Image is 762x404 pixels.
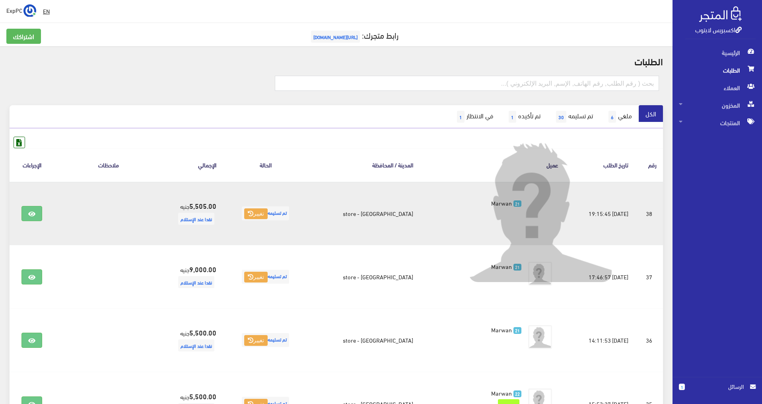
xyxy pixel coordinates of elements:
td: [DATE] 14:11:53 [565,308,635,372]
td: [GEOGRAPHIC_DATA] - store [309,308,420,372]
strong: 9,000.00 [189,264,216,274]
span: تم تسليمه [242,270,289,284]
span: 30 [556,111,566,123]
a: 1 الرسائل [679,382,756,399]
input: بحث ( رقم الطلب, رقم الهاتف, الإسم, البريد اﻹلكتروني )... [275,76,659,91]
a: رابط متجرك:[URL][DOMAIN_NAME] [309,27,398,42]
span: 1 [679,384,685,390]
span: المخزون [679,96,756,114]
span: 1 [509,111,516,123]
a: المخزون [673,96,762,114]
th: اﻹجمالي [163,148,223,181]
iframe: Drift Widget Chat Controller [10,349,40,380]
a: المنتجات [673,114,762,131]
a: 21 Marwan [432,325,521,334]
img: ... [23,4,36,17]
a: 21 Marwan [432,262,521,271]
span: العملاء [679,79,756,96]
span: نقدا عند الإستلام [178,213,214,225]
th: ملاحظات [54,148,163,181]
span: Marwan [491,324,512,335]
th: الحالة [223,148,309,181]
img: avatar.png [528,325,552,349]
td: [GEOGRAPHIC_DATA] - store [309,245,420,308]
a: في الانتظار1 [448,105,500,128]
a: EN [40,4,53,18]
span: 6 [608,111,616,123]
span: الطلبات [679,61,756,79]
td: جنيه [163,245,223,308]
strong: 5,505.00 [189,200,216,211]
button: تغيير [244,272,268,283]
a: الكل [639,105,663,122]
strong: 5,500.00 [189,327,216,337]
button: تغيير [244,208,268,220]
td: جنيه [163,182,223,245]
a: العملاء [673,79,762,96]
img: . [699,6,742,22]
a: الرئيسية [673,44,762,61]
a: الطلبات [673,61,762,79]
h2: الطلبات [10,56,663,66]
a: 21 Marwan [432,198,521,207]
th: المدينة / المحافظة [309,148,420,181]
a: اشتراكك [6,29,41,44]
span: تم تسليمه [242,333,289,347]
span: 21 [513,327,522,334]
span: الرئيسية [679,44,756,61]
th: الإجراءات [10,148,54,181]
span: نقدا عند الإستلام [178,276,214,288]
span: Marwan [491,387,512,398]
span: تم تسليمه [242,206,289,220]
td: 37 [635,245,663,308]
a: اكسبريس لابتوب [695,24,742,35]
td: جنيه [163,308,223,372]
strong: 5,500.00 [189,391,216,401]
td: [GEOGRAPHIC_DATA] - store [309,182,420,245]
th: عميل [420,148,564,181]
td: 38 [635,182,663,245]
a: 22 Marwan [432,388,521,397]
u: EN [43,6,50,16]
span: الرسائل [691,382,744,391]
span: 1 [457,111,465,123]
span: نقدا عند الإستلام [178,339,214,351]
a: ... ExpPC [6,4,36,17]
span: 22 [513,390,522,397]
a: تم تسليمه30 [547,105,600,128]
span: المنتجات [679,114,756,131]
img: avatar.png [468,139,612,282]
span: ExpPC [6,5,22,15]
a: ملغي6 [600,105,639,128]
button: تغيير [244,335,268,346]
td: 36 [635,308,663,372]
span: [URL][DOMAIN_NAME] [311,31,360,43]
a: تم تأكيده1 [500,105,547,128]
th: رقم [635,148,663,181]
